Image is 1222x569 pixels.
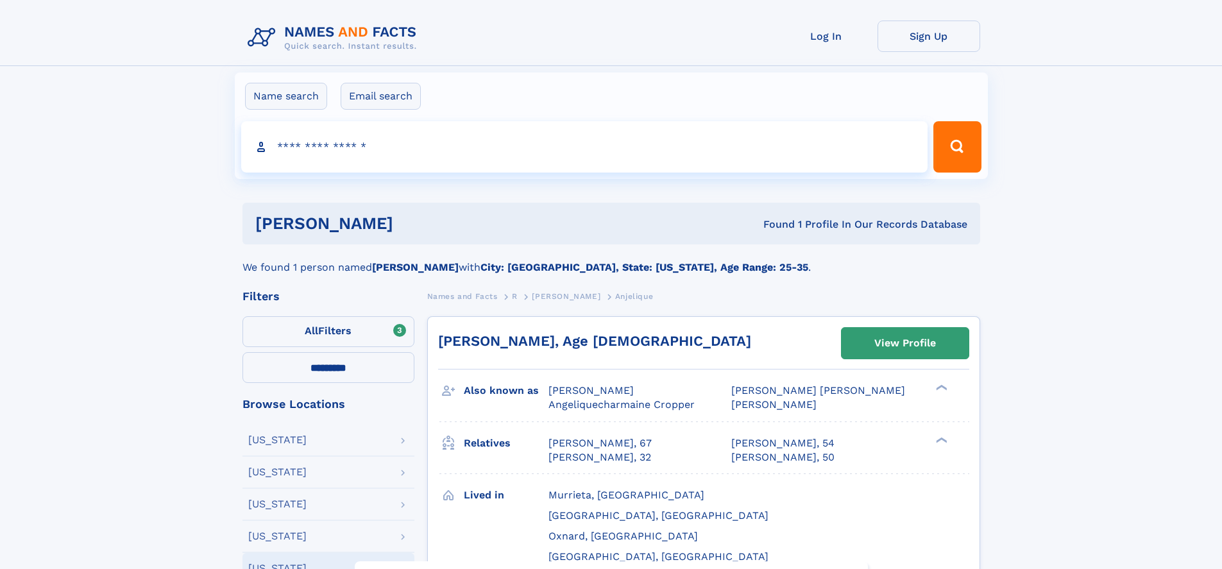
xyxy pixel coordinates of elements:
[427,288,498,304] a: Names and Facts
[242,21,427,55] img: Logo Names and Facts
[548,436,652,450] a: [PERSON_NAME], 67
[548,450,651,464] a: [PERSON_NAME], 32
[548,489,704,501] span: Murrieta, [GEOGRAPHIC_DATA]
[578,217,967,232] div: Found 1 Profile In Our Records Database
[464,484,548,506] h3: Lived in
[464,380,548,402] h3: Also known as
[242,398,414,410] div: Browse Locations
[241,121,928,173] input: search input
[615,292,653,301] span: Anjelique
[731,384,905,396] span: [PERSON_NAME] [PERSON_NAME]
[878,21,980,52] a: Sign Up
[532,288,600,304] a: [PERSON_NAME]
[874,328,936,358] div: View Profile
[933,121,981,173] button: Search Button
[548,398,695,411] span: Angeliquecharmaine Cropper
[842,328,969,359] a: View Profile
[933,436,948,444] div: ❯
[532,292,600,301] span: [PERSON_NAME]
[512,292,518,301] span: R
[242,244,980,275] div: We found 1 person named with .
[341,83,421,110] label: Email search
[548,384,634,396] span: [PERSON_NAME]
[248,467,307,477] div: [US_STATE]
[464,432,548,454] h3: Relatives
[731,436,835,450] a: [PERSON_NAME], 54
[248,531,307,541] div: [US_STATE]
[248,435,307,445] div: [US_STATE]
[305,325,318,337] span: All
[548,509,768,522] span: [GEOGRAPHIC_DATA], [GEOGRAPHIC_DATA]
[933,384,948,392] div: ❯
[775,21,878,52] a: Log In
[245,83,327,110] label: Name search
[731,450,835,464] a: [PERSON_NAME], 50
[548,530,698,542] span: Oxnard, [GEOGRAPHIC_DATA]
[480,261,808,273] b: City: [GEOGRAPHIC_DATA], State: [US_STATE], Age Range: 25-35
[731,398,817,411] span: [PERSON_NAME]
[242,316,414,347] label: Filters
[372,261,459,273] b: [PERSON_NAME]
[438,333,751,349] a: [PERSON_NAME], Age [DEMOGRAPHIC_DATA]
[548,550,768,563] span: [GEOGRAPHIC_DATA], [GEOGRAPHIC_DATA]
[255,216,579,232] h1: [PERSON_NAME]
[248,499,307,509] div: [US_STATE]
[242,291,414,302] div: Filters
[512,288,518,304] a: R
